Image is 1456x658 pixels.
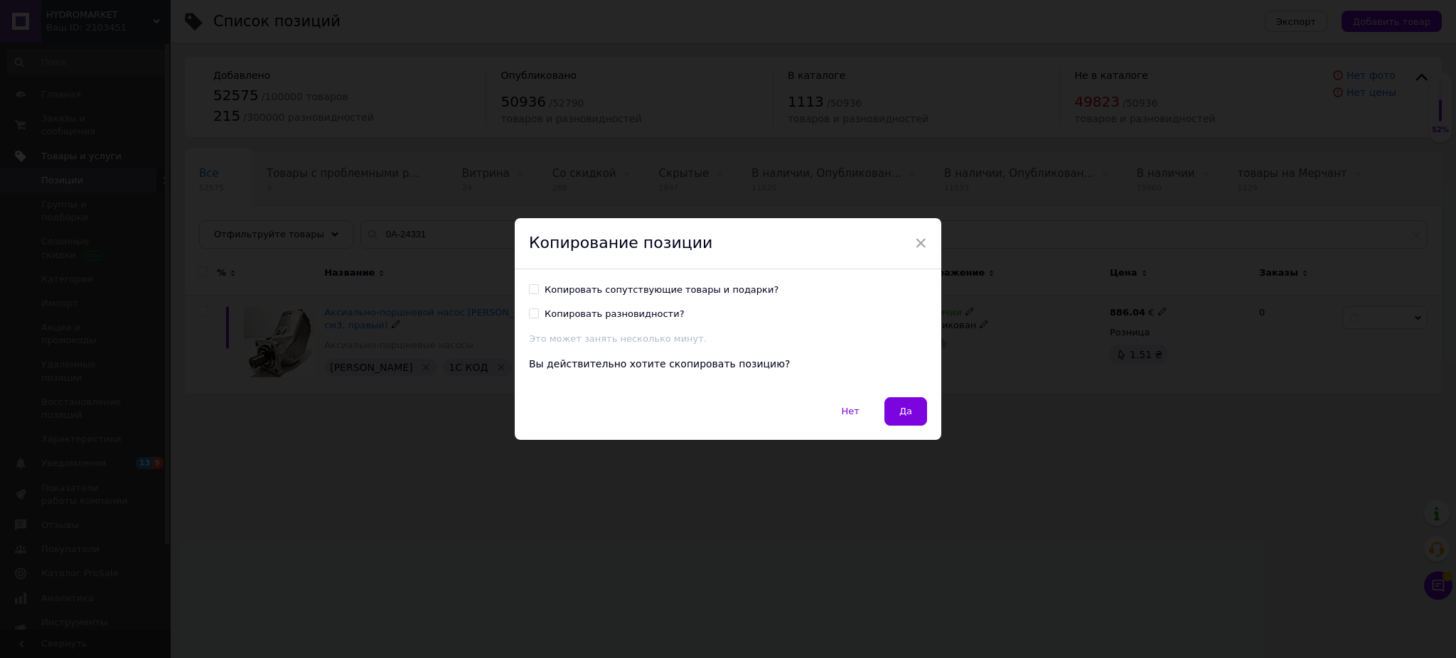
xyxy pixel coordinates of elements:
div: Вы действительно хотите скопировать позицию? [529,357,927,372]
span: Да [899,406,912,416]
span: Копирование позиции [529,234,712,252]
button: Нет [827,397,874,426]
div: Копировать разновидности? [545,308,685,320]
span: Это может занять несколько минут. [529,333,707,344]
span: Нет [842,406,860,416]
div: Копировать сопутствующие товары и подарки? [545,284,778,296]
span: × [914,231,927,255]
button: Да [884,397,927,426]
